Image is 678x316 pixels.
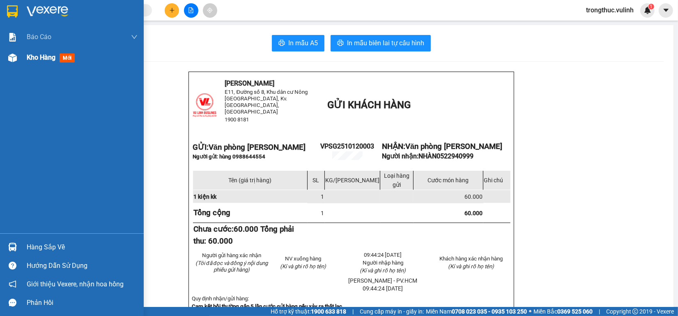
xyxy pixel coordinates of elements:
td: Cước món hàng [413,171,483,190]
img: logo [193,93,217,117]
span: (Kí và ghi rõ họ tên) [448,263,494,270]
button: plus [165,3,179,18]
span: 1 [321,193,324,200]
span: Báo cáo [27,32,51,42]
span: Văn phòng [PERSON_NAME] [405,142,502,151]
span: 1 kiện kk [193,193,216,200]
span: Người gửi hàng xác nhận [202,252,261,258]
img: warehouse-icon [8,243,17,251]
span: Quy định nhận/gửi hàng: [192,295,249,302]
sup: 1 [648,4,654,9]
span: Miền Bắc [533,307,593,316]
span: 60.000 [464,193,483,200]
span: printer [337,39,344,47]
span: 1900 8181 [225,116,249,123]
span: plus [169,7,175,13]
span: 09:44:24 [DATE] [364,252,402,258]
strong: Tổng cộng [193,208,230,217]
b: [PERSON_NAME] [47,5,116,16]
span: question-circle [9,262,16,270]
span: In mẫu biên lai tự cấu hình [347,38,424,48]
button: file-add [184,3,198,18]
li: 1900 8181 [4,59,156,70]
img: solution-icon [8,33,17,42]
span: | [352,307,354,316]
td: KG/[PERSON_NAME] [324,171,380,190]
button: printerIn mẫu A5 [272,35,324,51]
div: Phản hồi [27,297,138,309]
span: down [131,34,138,40]
span: environment [47,20,54,26]
span: VPSG2510120003 [320,142,374,150]
span: 09:44:24 [DATE] [363,285,403,292]
strong: Cam kết bồi thường gấp 5 lần cước gửi hàng nếu xảy ra thất lạc [192,303,342,309]
span: (Kí và ghi rõ họ tên) [360,267,406,274]
span: printer [278,39,285,47]
span: NV xuống hàng [285,256,321,262]
img: icon-new-feature [644,7,651,14]
span: message [9,299,16,307]
td: SL [308,171,325,190]
div: Hướng dẫn sử dụng [27,260,138,272]
strong: 0708 023 035 - 0935 103 250 [452,308,527,315]
span: Kho hàng [27,53,55,61]
span: ⚪️ [529,310,531,313]
strong: GỬI: [193,143,306,152]
span: Hỗ trợ kỹ thuật: [271,307,346,316]
span: 1 [650,4,653,9]
span: | [599,307,600,316]
button: caret-down [659,3,673,18]
li: E11, Đường số 8, Khu dân cư Nông [GEOGRAPHIC_DATA], Kv.[GEOGRAPHIC_DATA], [GEOGRAPHIC_DATA] [4,18,156,60]
td: Tên (giá trị hàng) [193,171,308,190]
span: Cung cấp máy in - giấy in: [360,307,424,316]
button: printerIn mẫu biên lai tự cấu hình [331,35,431,51]
td: Ghi chú [483,171,511,190]
strong: Người nhận: [382,152,473,160]
div: Hàng sắp về [27,241,138,253]
span: aim [207,7,213,13]
span: phone [4,61,10,67]
strong: 1900 633 818 [311,308,346,315]
span: In mẫu A5 [288,38,318,48]
span: Khách hàng xác nhận hàng [439,256,503,262]
span: Người nhập hàng [363,260,403,266]
strong: 0369 525 060 [557,308,593,315]
strong: Chưa cước: [193,225,294,246]
span: Giới thiệu Vexere, nhận hoa hồng [27,279,124,289]
img: logo.jpg [4,4,45,45]
span: Miền Nam [426,307,527,316]
span: GỬI KHÁCH HÀNG [327,99,411,111]
span: notification [9,280,16,288]
span: NHÀN [418,152,473,160]
span: mới [60,53,75,63]
span: copyright [632,309,638,314]
img: warehouse-icon [8,53,17,62]
span: trongthuc.vulinh [579,5,640,15]
span: E11, Đường số 8, Khu dân cư Nông [GEOGRAPHIC_DATA], Kv.[GEOGRAPHIC_DATA], [GEOGRAPHIC_DATA] [225,89,308,115]
img: logo-vxr [7,5,18,18]
span: Người gửi: hùng 0988644554 [193,153,265,160]
td: Loại hàng gửi [380,171,413,190]
strong: NHẬN: [382,142,502,151]
span: [PERSON_NAME] - PV.HCM [349,277,418,284]
span: Văn phòng [PERSON_NAME] [209,143,306,152]
span: 60.000 Tổng phải thu: 60.000 [193,225,294,246]
span: 1 [321,210,324,216]
span: 0522940999 [437,152,473,160]
span: [PERSON_NAME] [225,79,275,87]
span: 60.000 [464,210,483,216]
span: file-add [188,7,194,13]
em: (Tôi đã đọc và đồng ý nội dung phiếu gửi hàng) [195,260,268,273]
span: (Kí và ghi rõ họ tên) [280,263,326,270]
span: caret-down [662,7,670,14]
button: aim [203,3,217,18]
